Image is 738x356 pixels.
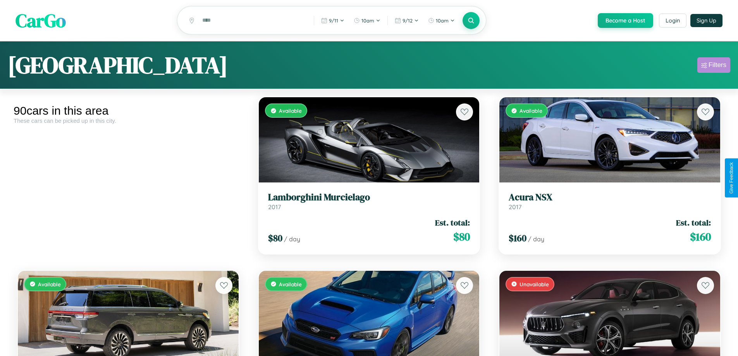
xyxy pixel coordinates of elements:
[598,13,653,28] button: Become a Host
[528,235,544,243] span: / day
[690,229,711,244] span: $ 160
[659,14,686,28] button: Login
[424,14,459,27] button: 10am
[509,192,711,203] h3: Acura NSX
[38,281,61,287] span: Available
[453,229,470,244] span: $ 80
[14,104,243,117] div: 90 cars in this area
[268,203,281,211] span: 2017
[509,192,711,211] a: Acura NSX2017
[729,162,734,194] div: Give Feedback
[15,8,66,33] span: CarGo
[284,235,300,243] span: / day
[361,17,374,24] span: 10am
[676,217,711,228] span: Est. total:
[329,17,338,24] span: 9 / 11
[268,192,470,211] a: Lamborghini Murcielago2017
[520,281,549,287] span: Unavailable
[8,49,228,81] h1: [GEOGRAPHIC_DATA]
[391,14,423,27] button: 9/12
[509,203,521,211] span: 2017
[268,192,470,203] h3: Lamborghini Murcielago
[709,61,726,69] div: Filters
[436,17,449,24] span: 10am
[509,232,526,244] span: $ 160
[350,14,384,27] button: 10am
[317,14,348,27] button: 9/11
[279,107,302,114] span: Available
[403,17,413,24] span: 9 / 12
[520,107,542,114] span: Available
[435,217,470,228] span: Est. total:
[690,14,723,27] button: Sign Up
[697,57,730,73] button: Filters
[268,232,282,244] span: $ 80
[279,281,302,287] span: Available
[14,117,243,124] div: These cars can be picked up in this city.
